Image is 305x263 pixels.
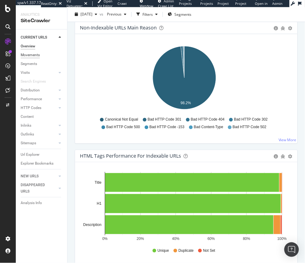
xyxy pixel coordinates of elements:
text: 98.2% [181,101,191,105]
text: Title [95,180,102,185]
a: NEW URLS [21,173,57,179]
text: 80% [243,237,250,241]
button: Segments [165,10,194,19]
div: Overview [21,43,35,50]
a: Segments [21,61,63,67]
span: Segments [174,12,191,17]
span: Bad HTTP Code 500 [106,125,140,130]
a: Outlinks [21,131,57,138]
a: Explorer Bookmarks [21,160,63,167]
span: Open in dev [255,1,268,11]
span: Project Page [218,1,229,11]
a: Overview [21,43,63,50]
div: HTTP Codes [21,105,41,111]
div: Inlinks [21,122,31,129]
a: CURRENT URLS [21,34,57,41]
span: 2025 Sep. 4th [81,12,92,17]
span: Unique [157,248,169,253]
div: Analytics [21,12,62,17]
div: gear [288,26,293,30]
text: 40% [172,237,180,241]
div: Sitemaps [21,140,36,146]
span: Webflow [140,4,153,8]
a: Sitemaps [21,140,57,146]
span: vs [100,12,105,17]
svg: A chart. [80,172,289,242]
a: DISAPPEARED URLS [21,182,57,195]
div: Analysis Info [21,200,42,206]
div: NEW URLS [21,173,39,179]
div: bug [281,154,285,159]
text: 20% [137,237,144,241]
div: Performance [21,96,42,102]
a: HTTP Codes [21,105,57,111]
text: 100% [277,237,287,241]
span: Bad Content-Type [194,125,223,130]
div: DISAPPEARED URLS [21,182,51,195]
a: Inlinks [21,122,57,129]
div: HTML Tags Performance for Indexable URLs [80,153,181,159]
div: Movements [21,52,40,58]
text: H1 [97,202,102,206]
div: circle-info [274,26,278,30]
span: Previous [105,12,122,17]
button: Filters [134,10,160,19]
div: Explorer Bookmarks [21,160,53,167]
div: Open Intercom Messenger [284,242,299,257]
a: Url Explorer [21,152,63,158]
div: Segments [21,61,37,67]
div: Filters [142,12,153,17]
svg: A chart. [80,44,289,114]
div: SiteCrawler [21,17,62,24]
text: Description [83,223,101,227]
text: 0% [102,237,108,241]
span: Bad HTTP Code 302 [234,117,268,122]
span: Not Set [203,248,215,253]
span: Canonical Not Equal [105,117,138,122]
a: Distribution [21,87,57,94]
span: Admin Page [272,1,283,11]
div: Content [21,114,34,120]
div: Url Explorer [21,152,39,158]
div: Distribution [21,87,40,94]
a: Content [21,114,63,120]
a: View More [279,137,296,142]
button: [DATE] [72,10,100,19]
div: Visits [21,70,30,76]
div: Outlinks [21,131,34,138]
span: Project Settings [235,1,248,11]
a: Visits [21,70,57,76]
span: Bad HTTP Code 301 [148,117,181,122]
text: 60% [207,237,215,241]
div: Search Engines [21,78,46,85]
a: Analysis Info [21,200,63,206]
div: bug [281,26,285,30]
div: CURRENT URLS [21,34,47,41]
a: Performance [21,96,57,102]
span: Bad HTTP Code -153 [149,125,184,130]
div: Non-Indexable URLs Main Reason [80,25,157,31]
a: Search Engines [21,78,52,85]
div: ReadOnly: [41,1,57,6]
span: Projects List [200,1,213,11]
span: Bad HTTP Code 502 [233,125,266,130]
span: Duplicate [178,248,194,253]
a: Movements [21,52,63,58]
span: Bad HTTP Code 404 [191,117,224,122]
div: circle-info [274,154,278,159]
button: Previous [105,10,129,19]
div: gear [288,154,293,159]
